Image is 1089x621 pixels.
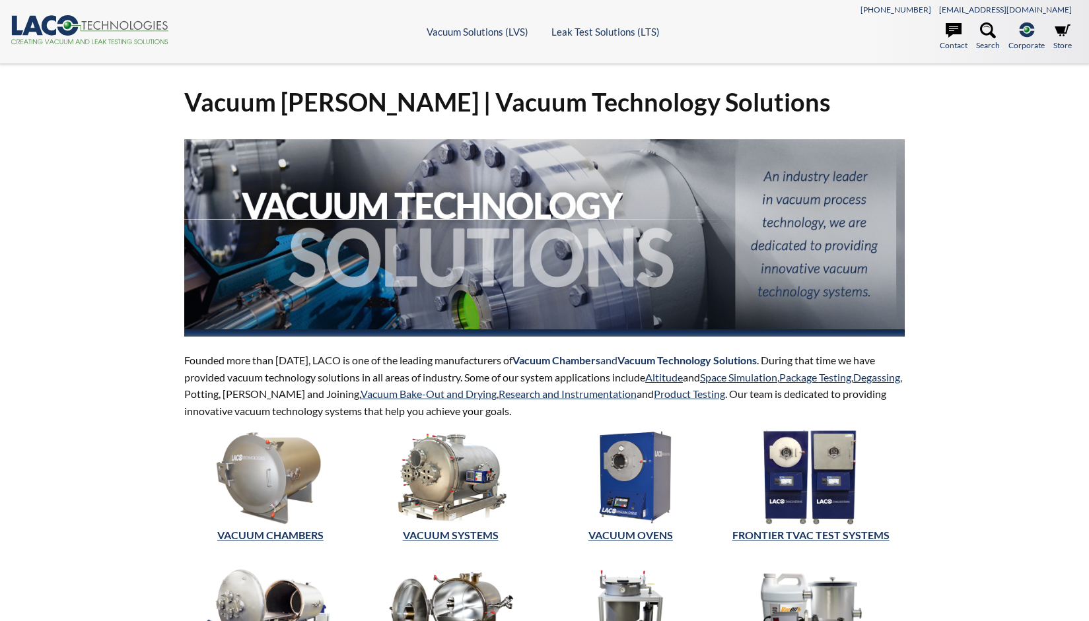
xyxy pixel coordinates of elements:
img: TVAC Test Systems [724,430,897,525]
a: VACUUM SYSTEMS [403,529,499,541]
strong: Vacuum Chambers [512,354,600,366]
a: [PHONE_NUMBER] [861,5,931,15]
a: Vacuum Ovens [588,529,673,541]
h1: Vacuum [PERSON_NAME] | Vacuum Technology Solutions [184,86,905,118]
span: and [512,354,757,366]
a: Contact [940,22,967,51]
a: Space Simulation [700,371,777,383]
a: Vacuum Solutions (LVS) [427,26,528,38]
a: Research and Instrumentation [499,387,637,400]
a: Altitude [645,371,683,383]
img: Vacuum Ovens [545,430,717,525]
a: FRONTIER TVAC TEST SYSTEMS [732,529,890,541]
a: Vacuum Bake-Out and Drying [361,387,497,400]
img: Vacuum Technology Solutions Header [184,139,905,337]
a: Degassing [853,371,900,383]
a: Search [976,22,1000,51]
a: [EMAIL_ADDRESS][DOMAIN_NAME] [939,5,1072,15]
p: Founded more than [DATE], LACO is one of the leading manufacturers of . During that time we have ... [184,352,905,419]
a: Leak Test Solutions (LTS) [551,26,660,38]
span: Corporate [1008,39,1045,51]
img: Vacuum Chambers [184,430,357,525]
a: Store [1053,22,1072,51]
img: Vacuum Systems [365,430,537,525]
strong: Vacuum Technology Solutions [617,354,757,366]
a: Product Testing [654,387,725,400]
a: Package Testing [779,371,851,383]
a: Vacuum Chambers [217,529,324,541]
